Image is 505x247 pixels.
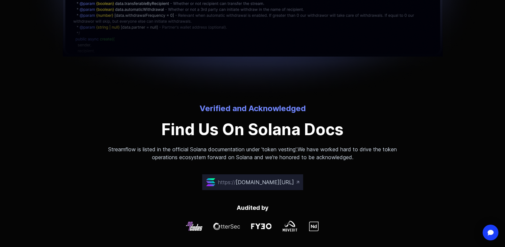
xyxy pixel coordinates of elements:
p: Audited by [95,203,410,212]
p: https:// [218,178,294,186]
img: john [308,221,319,232]
span: [DOMAIN_NAME][URL] [236,179,294,185]
img: john [186,222,203,231]
p: Verified and Acknowledged [100,103,405,114]
a: https://[DOMAIN_NAME][URL] [202,174,303,190]
p: Streamflow is listed in the official Solana documentation under 'token vesting'.We have worked ha... [100,145,405,161]
img: john [282,220,298,232]
p: Find Us On Solana Docs [100,122,405,137]
img: john [251,223,272,229]
div: Open Intercom Messenger [483,225,498,240]
img: john [213,223,240,230]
